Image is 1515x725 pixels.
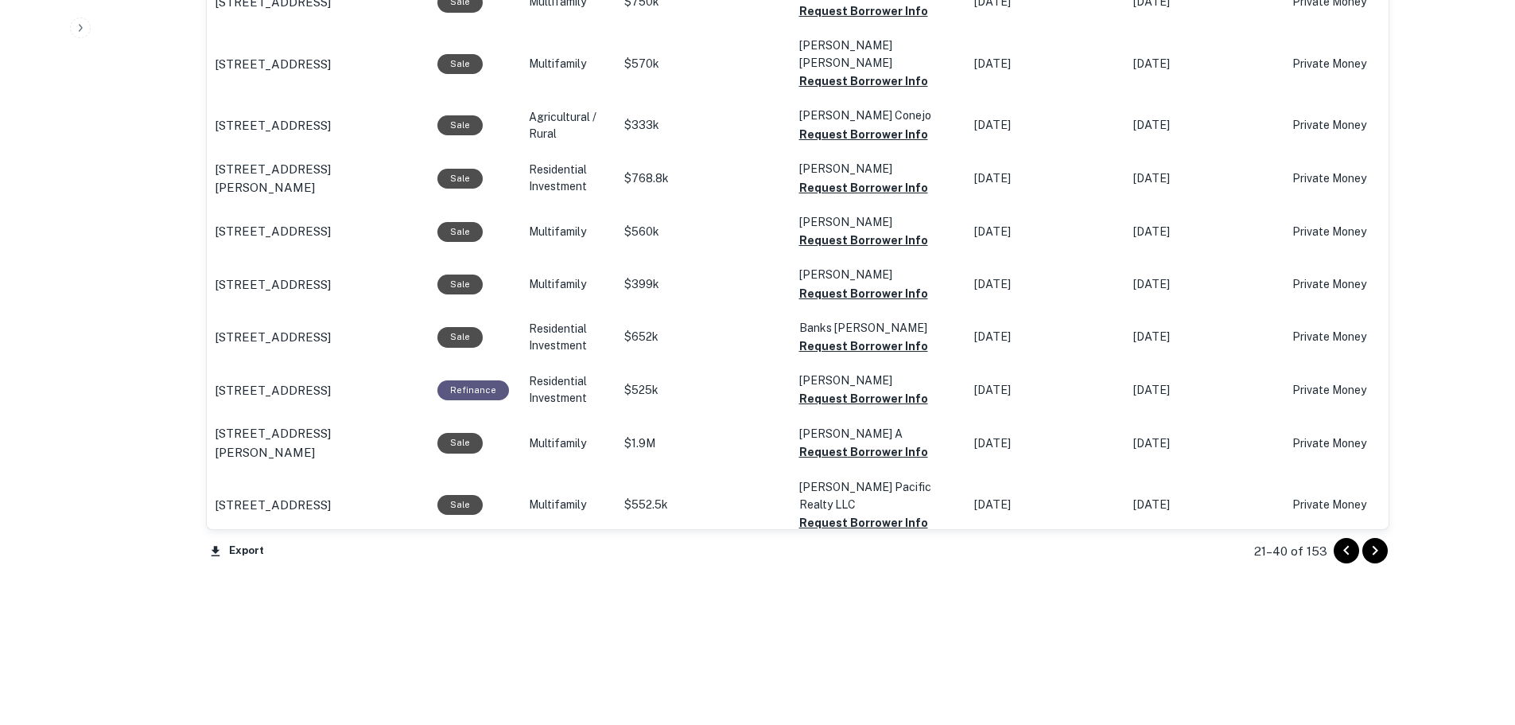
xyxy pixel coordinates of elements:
p: $768.8k [624,170,783,187]
p: [STREET_ADDRESS] [215,116,331,135]
div: Sale [437,54,483,74]
p: Private Money [1292,435,1420,452]
p: [DATE] [974,329,1117,345]
a: [STREET_ADDRESS] [215,381,421,400]
p: Residential Investment [529,162,608,195]
button: Request Borrower Info [799,72,928,91]
a: [STREET_ADDRESS] [215,496,421,515]
p: [DATE] [1133,329,1276,345]
p: $652k [624,329,783,345]
p: Private Money [1292,497,1420,513]
p: [DATE] [974,56,1117,72]
p: $570k [624,56,783,72]
p: Private Money [1292,329,1420,345]
p: Private Money [1292,56,1420,72]
p: [DATE] [1133,224,1276,240]
button: Request Borrower Info [799,284,928,303]
p: [STREET_ADDRESS] [215,55,331,74]
a: [STREET_ADDRESS][PERSON_NAME] [215,160,421,197]
p: [DATE] [1133,117,1276,134]
p: Private Money [1292,170,1420,187]
p: Banks [PERSON_NAME] [799,319,958,337]
p: [PERSON_NAME] [799,213,958,231]
p: [DATE] [974,497,1117,513]
button: Request Borrower Info [799,337,928,356]
p: [PERSON_NAME] [799,372,958,389]
p: [DATE] [1133,382,1276,399]
p: Private Money [1292,276,1420,293]
p: [DATE] [1133,276,1276,293]
p: Multifamily [529,497,608,513]
p: [STREET_ADDRESS] [215,222,331,241]
p: [DATE] [974,382,1117,399]
p: $525k [624,382,783,399]
p: $333k [624,117,783,134]
p: [PERSON_NAME] Pacific Realty LLC [799,478,958,513]
p: [STREET_ADDRESS] [215,275,331,294]
p: Multifamily [529,56,608,72]
p: Multifamily [529,276,608,293]
p: [DATE] [1133,497,1276,513]
p: [DATE] [974,117,1117,134]
p: [DATE] [974,276,1117,293]
button: Request Borrower Info [799,125,928,144]
a: [STREET_ADDRESS] [215,116,421,135]
div: This loan purpose was for refinancing [437,380,509,400]
button: Go to previous page [1334,538,1359,563]
p: [DATE] [1133,170,1276,187]
p: $399k [624,276,783,293]
button: Request Borrower Info [799,231,928,250]
p: $560k [624,224,783,240]
div: Sale [437,222,483,242]
p: [DATE] [974,170,1117,187]
p: 21–40 of 153 [1254,542,1327,561]
p: [STREET_ADDRESS] [215,328,331,347]
div: Sale [437,327,483,347]
div: Sale [437,433,483,453]
p: [DATE] [1133,56,1276,72]
button: Request Borrower Info [799,442,928,462]
a: [STREET_ADDRESS] [215,222,421,241]
p: Private Money [1292,224,1420,240]
p: [DATE] [1133,435,1276,452]
p: [PERSON_NAME] [799,266,958,283]
p: Multifamily [529,435,608,452]
p: [PERSON_NAME] [799,160,958,177]
p: [PERSON_NAME] A [799,425,958,442]
a: [STREET_ADDRESS] [215,275,421,294]
div: Sale [437,275,483,294]
button: Go to next page [1362,538,1388,563]
p: [STREET_ADDRESS] [215,496,331,515]
button: Request Borrower Info [799,2,928,21]
button: Request Borrower Info [799,389,928,408]
a: [STREET_ADDRESS][PERSON_NAME] [215,424,421,462]
button: Export [206,540,268,563]
p: [PERSON_NAME] [PERSON_NAME] [799,37,958,72]
p: Private Money [1292,117,1420,134]
div: Sale [437,115,483,135]
p: Agricultural / Rural [529,109,608,142]
a: [STREET_ADDRESS] [215,55,421,74]
p: Private Money [1292,382,1420,399]
p: [DATE] [974,435,1117,452]
p: Residential Investment [529,373,608,407]
button: Request Borrower Info [799,178,928,197]
p: Multifamily [529,224,608,240]
p: $552.5k [624,497,783,513]
iframe: Chat Widget [1435,598,1515,674]
a: [STREET_ADDRESS] [215,328,421,347]
p: $1.9M [624,435,783,452]
p: Residential Investment [529,321,608,354]
button: Request Borrower Info [799,513,928,532]
p: [PERSON_NAME] Conejo [799,107,958,124]
p: [DATE] [974,224,1117,240]
div: Sale [437,169,483,189]
p: [STREET_ADDRESS] [215,381,331,400]
div: Sale [437,495,483,515]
